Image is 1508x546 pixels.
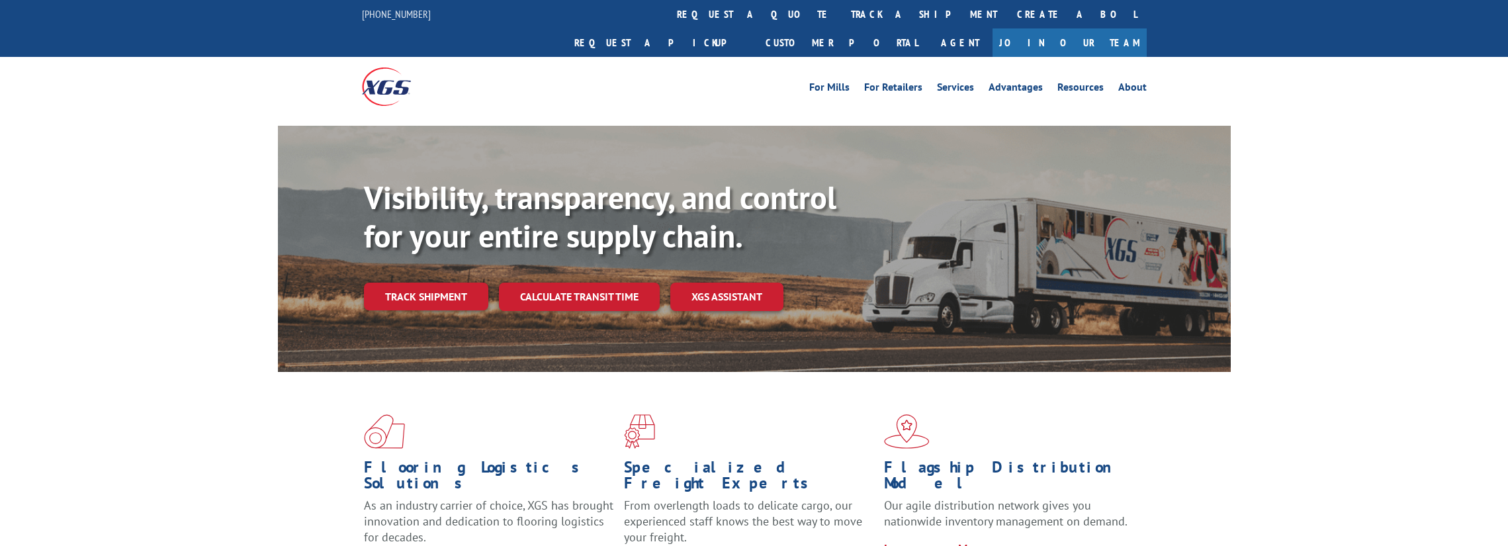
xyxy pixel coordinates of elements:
[564,28,756,57] a: Request a pickup
[864,82,922,97] a: For Retailers
[1118,82,1147,97] a: About
[499,283,660,311] a: Calculate transit time
[364,459,614,498] h1: Flooring Logistics Solutions
[884,459,1134,498] h1: Flagship Distribution Model
[364,498,613,545] span: As an industry carrier of choice, XGS has brought innovation and dedication to flooring logistics...
[993,28,1147,57] a: Join Our Team
[989,82,1043,97] a: Advantages
[624,459,874,498] h1: Specialized Freight Experts
[928,28,993,57] a: Agent
[884,414,930,449] img: xgs-icon-flagship-distribution-model-red
[937,82,974,97] a: Services
[809,82,850,97] a: For Mills
[884,498,1128,529] span: Our agile distribution network gives you nationwide inventory management on demand.
[364,414,405,449] img: xgs-icon-total-supply-chain-intelligence-red
[756,28,928,57] a: Customer Portal
[362,7,431,21] a: [PHONE_NUMBER]
[1057,82,1104,97] a: Resources
[364,177,836,256] b: Visibility, transparency, and control for your entire supply chain.
[624,414,655,449] img: xgs-icon-focused-on-flooring-red
[364,283,488,310] a: Track shipment
[670,283,783,311] a: XGS ASSISTANT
